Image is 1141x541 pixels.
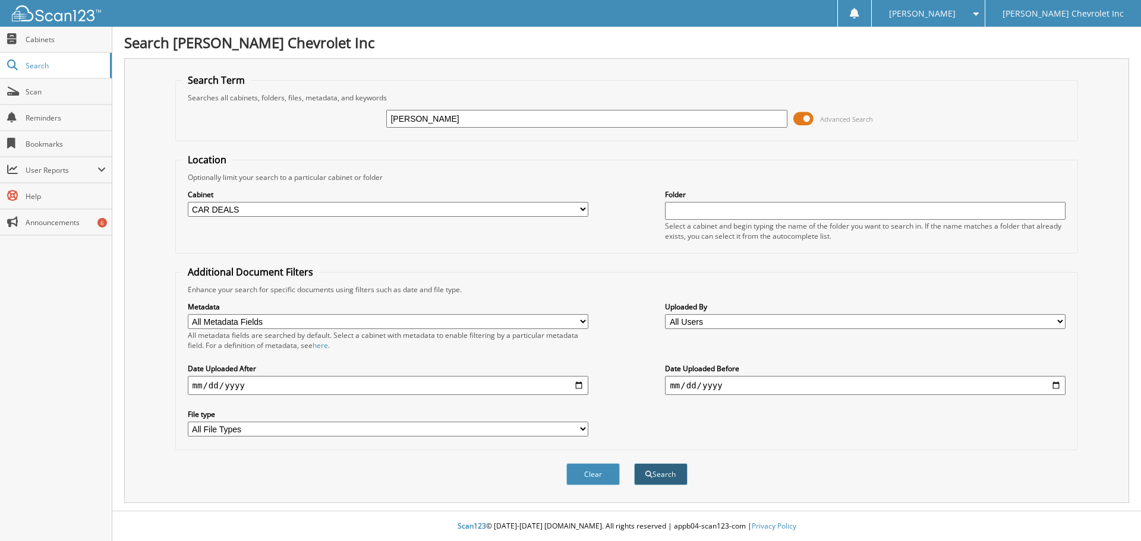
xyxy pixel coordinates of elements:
[26,34,106,45] span: Cabinets
[26,139,106,149] span: Bookmarks
[634,463,688,485] button: Search
[889,10,956,17] span: [PERSON_NAME]
[665,221,1066,241] div: Select a cabinet and begin typing the name of the folder you want to search in. If the name match...
[188,363,588,374] label: Date Uploaded After
[26,113,106,123] span: Reminders
[12,5,101,21] img: scan123-logo-white.svg
[26,61,104,71] span: Search
[188,409,588,419] label: File type
[665,189,1066,200] label: Folder
[188,376,588,395] input: start
[26,191,106,201] span: Help
[112,512,1141,541] div: © [DATE]-[DATE] [DOMAIN_NAME]. All rights reserved | appb04-scan123-com |
[26,87,106,97] span: Scan
[182,93,1072,103] div: Searches all cabinets, folders, files, metadata, and keywords
[665,363,1066,374] label: Date Uploaded Before
[182,153,232,166] legend: Location
[182,265,319,279] legend: Additional Document Filters
[182,172,1072,182] div: Optionally limit your search to a particular cabinet or folder
[566,463,620,485] button: Clear
[26,165,97,175] span: User Reports
[182,74,251,87] legend: Search Term
[820,115,873,124] span: Advanced Search
[124,33,1129,52] h1: Search [PERSON_NAME] Chevrolet Inc
[458,521,486,531] span: Scan123
[188,189,588,200] label: Cabinet
[665,376,1066,395] input: end
[313,340,328,350] a: here
[1003,10,1124,17] span: [PERSON_NAME] Chevrolet Inc
[182,284,1072,295] div: Enhance your search for specific documents using filters such as date and file type.
[188,330,588,350] div: All metadata fields are searched by default. Select a cabinet with metadata to enable filtering b...
[188,302,588,312] label: Metadata
[26,217,106,227] span: Announcements
[752,521,796,531] a: Privacy Policy
[665,302,1066,312] label: Uploaded By
[97,218,107,227] div: 6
